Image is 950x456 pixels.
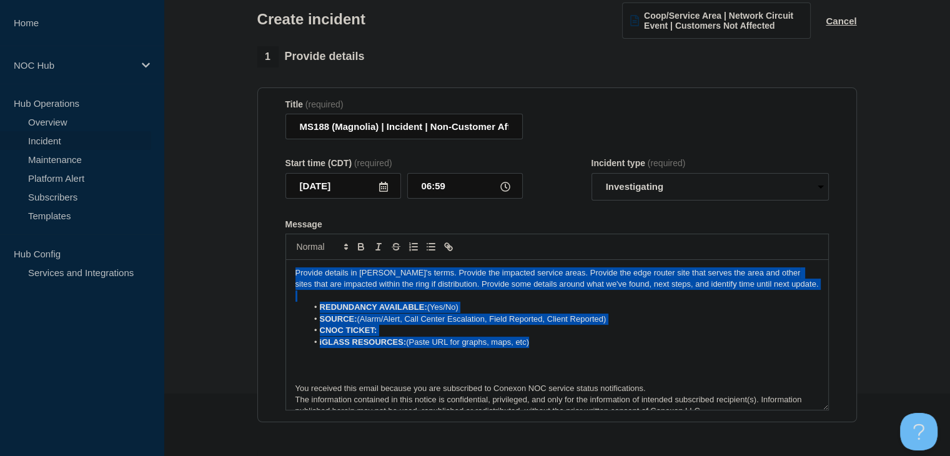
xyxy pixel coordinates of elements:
span: Font size [291,239,352,254]
p: Provide details in [PERSON_NAME]'s terms. Provide the impacted service areas. Provide the edge ro... [295,267,819,290]
span: (required) [354,158,392,168]
button: Toggle bulleted list [422,239,440,254]
button: Toggle link [440,239,457,254]
div: Title [285,99,523,109]
button: Toggle italic text [370,239,387,254]
li: (Paste URL for graphs, maps, etc) [307,337,819,348]
li: (Yes/No) [307,302,819,313]
h1: Create incident [257,11,365,28]
p: The information contained in this notice is confidential, privileged, and only for the informatio... [295,394,819,417]
div: Provide details [257,46,365,67]
p: You received this email because you are subscribed to Conexon NOC service status notifications. [295,383,819,394]
li: (Alarm/Alert, Call Center Escalation, Field Reported, Client Reported) [307,314,819,325]
button: Toggle ordered list [405,239,422,254]
span: Coop/Service Area | Network Circuit Event | Customers Not Affected [644,11,803,31]
div: Message [286,260,828,410]
button: Toggle strikethrough text [387,239,405,254]
input: YYYY-MM-DD [285,173,401,199]
img: template icon [630,15,639,26]
span: (required) [305,99,344,109]
strong: SOURCE: [320,314,357,324]
p: NOC Hub [14,60,134,71]
button: Toggle bold text [352,239,370,254]
input: Title [285,114,523,139]
select: Incident type [591,173,829,201]
div: Message [285,219,829,229]
div: Incident type [591,158,829,168]
strong: REDUNDANCY AVAILABLE: [320,302,427,312]
input: HH:MM [407,173,523,199]
strong: CNOC TICKET: [320,325,377,335]
strong: iGLASS RESOURCES: [320,337,407,347]
div: Start time (CDT) [285,158,523,168]
button: Cancel [826,16,856,26]
span: 1 [257,46,279,67]
iframe: Help Scout Beacon - Open [900,413,938,450]
span: (required) [648,158,686,168]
